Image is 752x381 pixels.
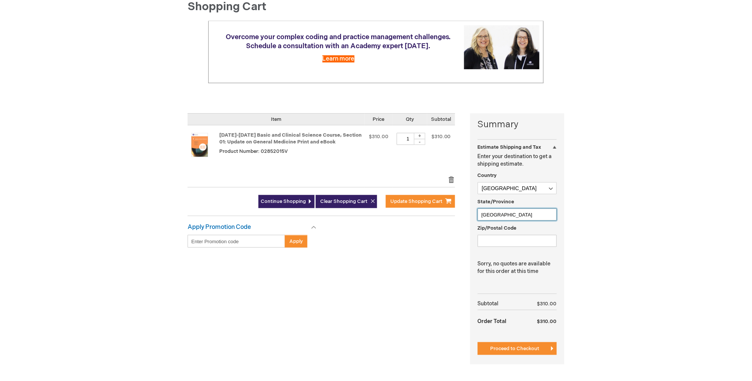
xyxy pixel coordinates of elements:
a: Learn more [323,55,355,62]
span: Overcome your complex coding and practice management challenges. Schedule a consultation with an ... [226,33,451,50]
a: [DATE]-[DATE] Basic and Clinical Science Course, Section 01: Update on General Medicine Print and... [219,132,362,145]
span: Continue Shopping [261,198,306,204]
span: Update Shopping Cart [390,198,442,204]
span: Zip/Postal Code [478,225,517,231]
span: Proceed to Checkout [491,346,540,352]
span: Product Number: 02852015V [219,148,288,154]
span: Clear Shopping Cart [320,198,367,204]
th: Subtotal [478,298,523,310]
span: Subtotal [431,116,451,122]
span: $310.00 [537,301,557,307]
a: 2025-2026 Basic and Clinical Science Course, Section 01: Update on General Medicine Print and eBook [188,133,219,168]
strong: Estimate Shipping and Tax [478,144,541,150]
span: State/Province [478,199,515,205]
input: Enter Promotion code [188,235,285,248]
strong: Apply Promotion Code [188,224,251,231]
p: Enter your destination to get a shipping estimate. [478,153,557,168]
strong: Summary [478,118,557,131]
img: 2025-2026 Basic and Clinical Science Course, Section 01: Update on General Medicine Print and eBook [188,133,212,157]
span: $310.00 [537,319,557,325]
p: Sorry, no quotes are available for this order at this time [478,260,557,275]
div: + [414,133,425,139]
span: $310.00 [431,134,451,140]
span: Qty [406,116,414,122]
span: Price [373,116,385,122]
button: Apply [285,235,307,248]
button: Update Shopping Cart [386,195,455,208]
span: Country [478,172,497,178]
input: Qty [397,133,419,145]
span: Apply [289,238,303,244]
button: Clear Shopping Cart [316,195,377,208]
span: $310.00 [369,134,388,140]
span: Item [271,116,281,122]
div: - [414,139,425,145]
button: Proceed to Checkout [478,342,557,355]
img: Schedule a consultation with an Academy expert today [464,25,540,69]
strong: Order Total [478,314,507,328]
a: Continue Shopping [258,195,315,208]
